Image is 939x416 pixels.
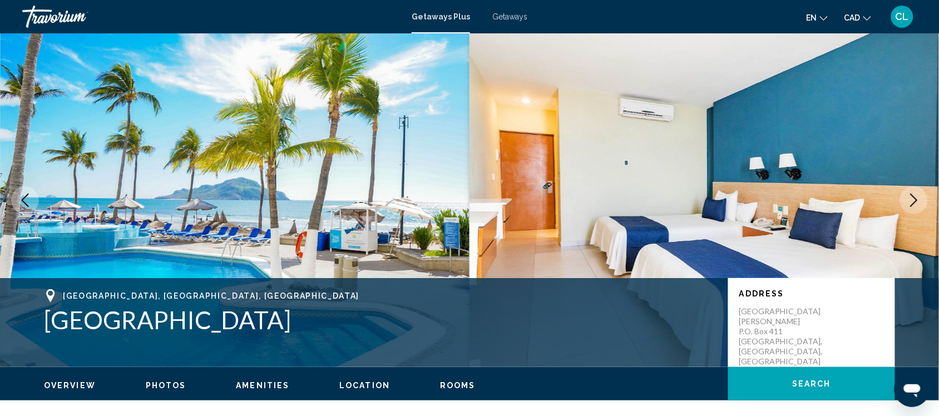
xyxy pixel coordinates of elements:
span: Overview [44,381,96,390]
button: Change language [807,9,828,26]
span: en [807,13,817,22]
a: Getaways [492,12,527,21]
button: Search [728,367,895,400]
h1: [GEOGRAPHIC_DATA] [44,305,717,334]
a: Travorium [22,6,401,28]
span: Amenities [236,381,289,390]
p: [GEOGRAPHIC_DATA][PERSON_NAME] P.O. Box 411 [GEOGRAPHIC_DATA], [GEOGRAPHIC_DATA], [GEOGRAPHIC_DATA] [739,306,828,367]
p: Address [739,289,884,298]
button: Previous image [11,186,39,214]
button: Overview [44,380,96,390]
a: Getaways Plus [412,12,470,21]
button: Next image [900,186,928,214]
button: User Menu [888,5,917,28]
iframe: Bouton de lancement de la fenêtre de messagerie [894,372,930,407]
span: Photos [146,381,186,390]
button: Amenities [236,380,289,390]
button: Rooms [440,380,476,390]
span: [GEOGRAPHIC_DATA], [GEOGRAPHIC_DATA], [GEOGRAPHIC_DATA] [63,291,359,300]
span: CAD [844,13,861,22]
span: Location [339,381,390,390]
button: Location [339,380,390,390]
button: Change currency [844,9,871,26]
button: Photos [146,380,186,390]
span: Rooms [440,381,476,390]
span: CL [896,11,909,22]
span: Search [792,380,831,389]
